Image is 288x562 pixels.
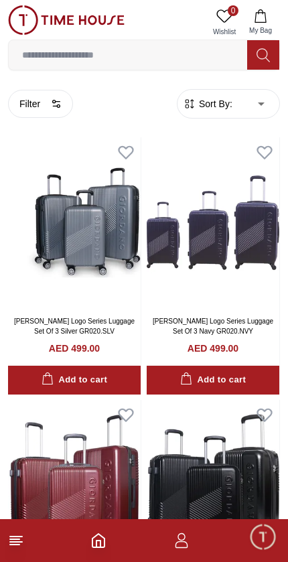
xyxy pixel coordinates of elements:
[147,366,279,395] button: Add to cart
[90,533,106,549] a: Home
[228,5,238,16] span: 0
[180,372,246,388] div: Add to cart
[42,372,107,388] div: Add to cart
[153,318,273,335] a: [PERSON_NAME] Logo Series Luggage Set Of 3 Navy GR020.NVY
[8,90,73,118] button: Filter
[8,137,141,308] img: Giordano Logo Series Luggage Set Of 3 Silver GR020.SLV
[8,366,141,395] button: Add to cart
[196,97,232,111] span: Sort By:
[14,318,135,335] a: [PERSON_NAME] Logo Series Luggage Set Of 3 Silver GR020.SLV
[147,137,279,308] img: Giordano Logo Series Luggage Set Of 3 Navy GR020.NVY
[248,522,278,552] div: Chat Widget
[188,342,238,355] h4: AED 499.00
[183,97,232,111] button: Sort By:
[49,342,100,355] h4: AED 499.00
[208,5,241,40] a: 0Wishlist
[241,5,280,40] button: My Bag
[244,25,277,36] span: My Bag
[8,5,125,35] img: ...
[208,27,241,37] span: Wishlist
